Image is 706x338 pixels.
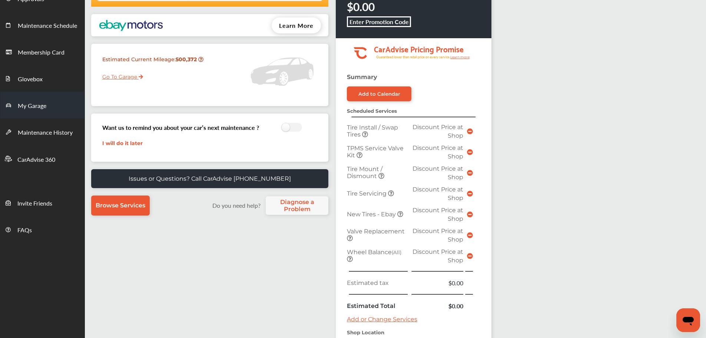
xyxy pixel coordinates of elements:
[0,12,84,38] a: Maintenance Schedule
[347,211,397,218] span: New Tires - Ebay
[176,56,198,63] strong: 500,372
[412,207,463,222] span: Discount Price at Shop
[96,202,145,209] span: Browse Services
[410,277,465,289] td: $0.00
[0,38,84,65] a: Membership Card
[347,145,404,159] span: TPMS Service Valve Kit
[345,277,410,289] td: Estimated tax
[358,91,400,97] div: Add to Calendar
[347,249,401,256] span: Wheel Balance
[374,42,464,55] tspan: CarAdvise Pricing Promise
[412,124,463,139] span: Discount Price at Shop
[410,300,465,312] td: $0.00
[0,65,84,92] a: Glovebox
[347,108,397,114] strong: Scheduled Services
[676,308,700,332] iframe: Button to launch messaging window
[18,128,73,138] span: Maintenance History
[91,196,150,216] a: Browse Services
[412,248,463,264] span: Discount Price at Shop
[376,55,450,59] tspan: Guaranteed lower than retail price on every service.
[269,198,325,213] span: Diagnose a Problem
[102,123,259,132] h3: Want us to remind you about your car’s next maintenance ?
[347,316,417,323] a: Add or Change Services
[347,228,405,235] span: Valve Replacement
[18,48,64,58] span: Membership Card
[412,144,463,160] span: Discount Price at Shop
[347,73,377,81] strong: Summary
[17,226,32,235] span: FAQs
[412,227,463,243] span: Discount Price at Shop
[450,55,470,59] tspan: Learn more
[347,165,382,180] span: Tire Mount / Dismount
[347,124,398,138] span: Tire Install / Swap Tires
[91,169,328,188] a: Issues or Questions? Call CarAdvise [PHONE_NUMBER]
[349,17,409,26] b: Enter Promotion Code
[0,118,84,145] a: Maintenance History
[251,47,314,96] img: placeholder_car.5a1ece94.svg
[266,196,328,215] a: Diagnose a Problem
[18,75,43,84] span: Glovebox
[345,300,410,312] td: Estimated Total
[209,201,264,210] label: Do you need help?
[279,21,314,30] span: Learn More
[18,21,77,31] span: Maintenance Schedule
[17,155,55,165] span: CarAdvise 360
[102,140,143,147] a: I will do it later
[97,53,205,72] div: Estimated Current Mileage :
[347,190,388,197] span: Tire Servicing
[412,186,463,201] span: Discount Price at Shop
[97,68,143,82] a: Go To Garage
[392,249,401,255] small: (All)
[347,86,411,101] a: Add to Calendar
[347,329,384,335] strong: Shop Location
[129,175,291,182] p: Issues or Questions? Call CarAdvise [PHONE_NUMBER]
[17,199,52,209] span: Invite Friends
[0,92,84,118] a: My Garage
[412,165,463,181] span: Discount Price at Shop
[18,101,46,111] span: My Garage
